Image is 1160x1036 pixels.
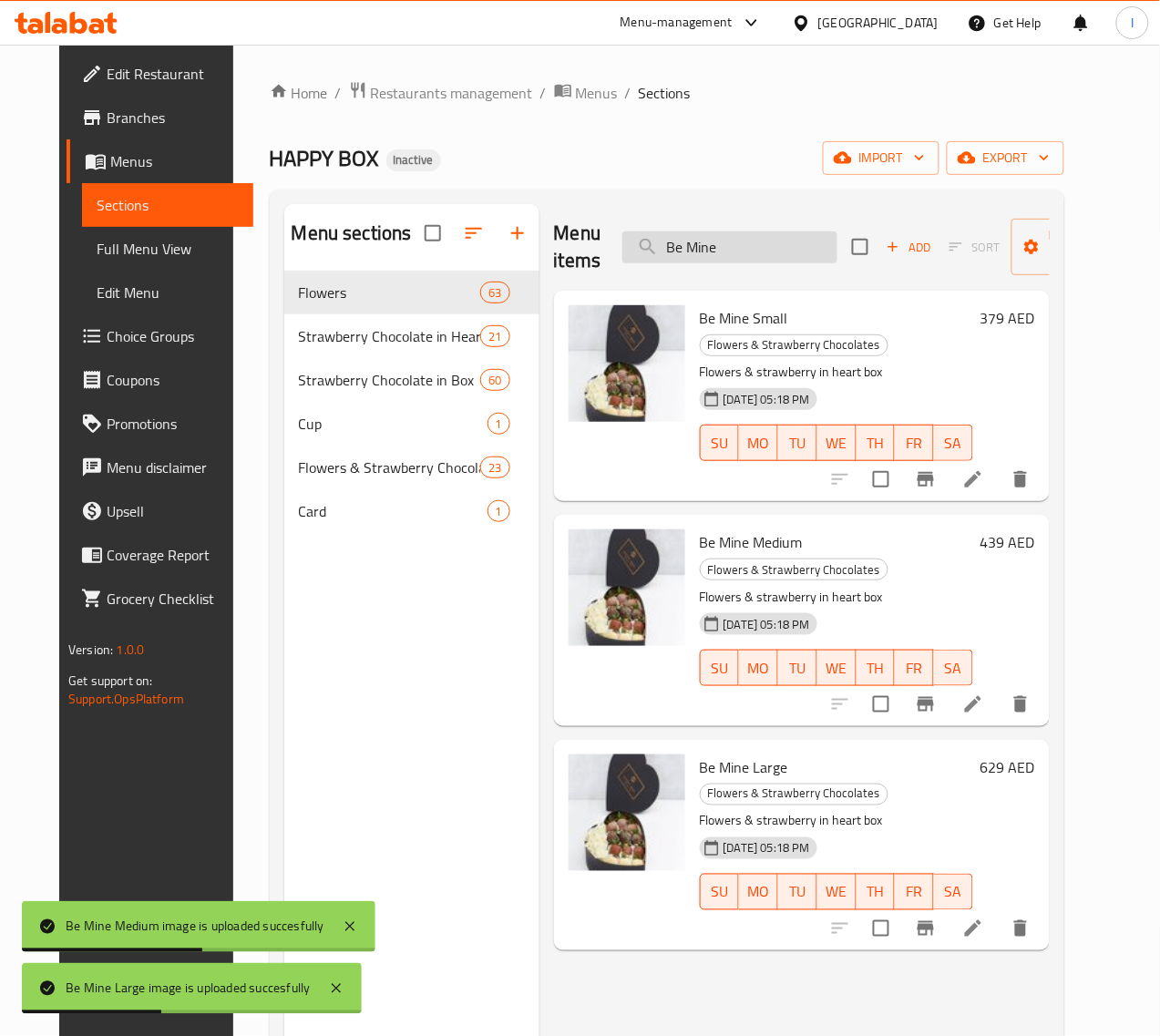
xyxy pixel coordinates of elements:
[941,655,966,682] span: SA
[961,147,1050,169] span: export
[371,82,533,104] span: Restaurants management
[107,500,239,522] span: Upsell
[701,334,888,355] span: Flowers & Strawberry Chocolates
[299,369,481,391] span: Strawberry Chocolate in Box
[716,391,817,408] span: [DATE] 05:18 PM
[857,425,896,461] button: TH
[902,430,927,456] span: FR
[785,430,810,456] span: TU
[962,918,984,939] a: Edit menu item
[701,559,888,580] span: Flowers & Strawberry Chocolates
[980,305,1035,331] h6: 379 AED
[68,638,113,662] span: Version:
[857,650,896,686] button: TH
[284,446,539,489] div: Flowers & Strawberry Chocolates23
[66,917,324,937] div: Be Mine Medium image is uploaded succesfully
[488,415,509,433] span: 1
[825,655,849,682] span: WE
[778,425,817,461] button: TU
[481,284,508,302] span: 63
[569,305,685,422] img: Be Mine Small
[639,82,691,104] span: Sections
[700,361,973,384] p: Flowers & strawberry in heart box
[67,577,253,621] a: Grocery Checklist
[739,650,778,686] button: MO
[700,586,973,609] p: Flowers & strawberry in heart box
[902,655,927,682] span: FR
[481,328,508,345] span: 21
[817,650,857,686] button: WE
[904,907,948,950] button: Branch-specific-item
[284,271,539,314] div: Flowers63
[837,147,925,169] span: import
[68,687,184,711] a: Support.OpsPlatform
[82,183,253,227] a: Sections
[700,784,888,805] div: Flowers & Strawberry Chocolates
[934,874,973,910] button: SA
[902,879,927,906] span: FR
[895,425,934,461] button: FR
[67,446,253,489] a: Menu disclaimer
[107,325,239,347] span: Choice Groups
[716,840,817,857] span: [DATE] 05:18 PM
[625,82,631,104] li: /
[107,544,239,566] span: Coverage Report
[299,413,488,435] span: Cup
[107,456,239,478] span: Menu disclaimer
[700,559,888,580] div: Flowers & Strawberry Chocolates
[299,500,488,522] span: Card
[700,810,973,833] p: Flowers & strawberry in heart box
[746,655,771,682] span: MO
[110,150,239,172] span: Menus
[904,457,948,501] button: Branch-specific-item
[823,141,939,175] button: import
[576,82,618,104] span: Menus
[746,430,771,456] span: MO
[785,879,810,906] span: TU
[1131,13,1134,33] span: I
[284,358,539,402] div: Strawberry Chocolate in Box60
[67,139,253,183] a: Menus
[67,358,253,402] a: Coupons
[817,874,857,910] button: WE
[778,650,817,686] button: TU
[107,63,239,85] span: Edit Restaurant
[1011,219,1134,275] button: Manage items
[825,430,849,456] span: WE
[622,231,837,263] input: search
[864,430,888,456] span: TH
[67,489,253,533] a: Upsell
[862,685,900,723] span: Select to update
[299,456,481,478] span: Flowers & Strawberry Chocolates
[962,693,984,715] a: Edit menu item
[941,430,966,456] span: SA
[349,81,533,105] a: Restaurants management
[107,107,239,128] span: Branches
[284,314,539,358] div: Strawberry Chocolate in Heart Box21
[701,784,888,805] span: Flowers & Strawberry Chocolates
[934,650,973,686] button: SA
[452,211,496,255] span: Sort sections
[66,979,311,999] div: Be Mine Large image is uploaded succesfully
[270,81,1064,105] nav: breadcrumb
[862,460,900,498] span: Select to update
[68,669,152,692] span: Get support on:
[980,529,1035,555] h6: 439 AED
[569,529,685,646] img: Be Mine Medium
[67,96,253,139] a: Branches
[284,263,539,540] nav: Menu sections
[884,237,933,258] span: Add
[778,874,817,910] button: TU
[825,879,849,906] span: WE
[488,503,509,520] span: 1
[941,879,966,906] span: SA
[107,588,239,610] span: Grocery Checklist
[980,754,1035,780] h6: 629 AED
[962,468,984,490] a: Edit menu item
[947,141,1064,175] button: export
[1026,224,1119,270] span: Manage items
[284,489,539,533] div: Card1
[864,655,888,682] span: TH
[481,459,508,477] span: 23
